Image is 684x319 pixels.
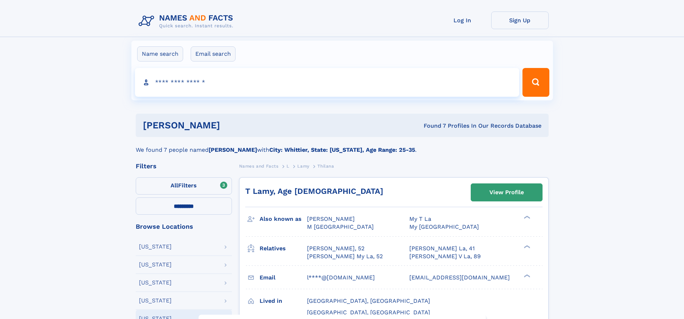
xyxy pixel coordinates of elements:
a: [PERSON_NAME], 52 [307,245,364,252]
b: [PERSON_NAME] [209,146,257,153]
a: T Lamy, Age [DEMOGRAPHIC_DATA] [245,187,383,196]
span: [GEOGRAPHIC_DATA], [GEOGRAPHIC_DATA] [307,309,430,316]
a: Sign Up [491,12,549,29]
a: Log In [434,12,491,29]
a: [PERSON_NAME] La, 41 [409,245,475,252]
a: [PERSON_NAME] V La, 89 [409,252,481,260]
a: Names and Facts [239,161,279,170]
div: Browse Locations [136,223,232,230]
img: Logo Names and Facts [136,12,239,31]
span: [PERSON_NAME] [307,215,355,222]
b: City: Whittier, State: [US_STATE], Age Range: 25-35 [269,146,415,153]
label: Filters [136,177,232,195]
div: Filters [136,163,232,169]
h3: Also known as [260,213,307,225]
div: Found 7 Profiles In Our Records Database [322,122,541,130]
h3: Relatives [260,242,307,255]
label: Email search [191,46,236,61]
span: [GEOGRAPHIC_DATA], [GEOGRAPHIC_DATA] [307,297,430,304]
span: Thilana [317,164,334,169]
h3: Lived in [260,295,307,307]
div: View Profile [489,184,524,201]
h1: [PERSON_NAME] [143,121,322,130]
a: [PERSON_NAME] My La, 52 [307,252,383,260]
div: [US_STATE] [139,262,172,268]
button: Search Button [522,68,549,97]
div: [US_STATE] [139,244,172,250]
a: L [287,161,289,170]
div: ❯ [522,244,531,249]
a: View Profile [471,184,542,201]
div: We found 7 people named with . [136,137,549,154]
a: Lamy [297,161,309,170]
span: L [287,164,289,169]
div: ❯ [522,215,531,220]
span: Lamy [297,164,309,169]
span: [EMAIL_ADDRESS][DOMAIN_NAME] [409,274,510,281]
span: My T La [409,215,431,222]
input: search input [135,68,520,97]
div: ❯ [522,273,531,278]
span: M [GEOGRAPHIC_DATA] [307,223,374,230]
div: [US_STATE] [139,280,172,286]
h3: Email [260,272,307,284]
span: My [GEOGRAPHIC_DATA] [409,223,479,230]
label: Name search [137,46,183,61]
span: All [171,182,178,189]
div: [US_STATE] [139,298,172,304]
